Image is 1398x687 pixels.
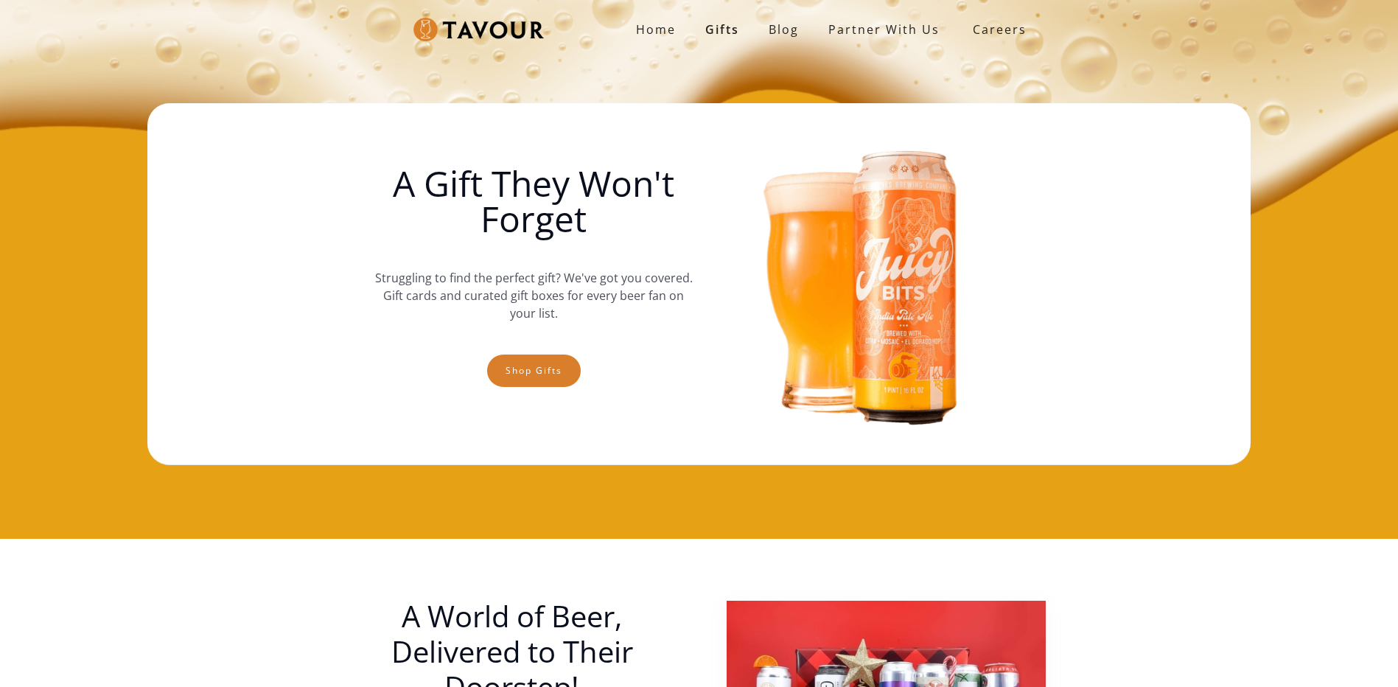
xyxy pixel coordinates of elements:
strong: Careers [973,15,1027,44]
a: Home [621,15,691,44]
strong: Home [636,21,676,38]
a: Careers [954,9,1038,50]
a: Blog [754,15,814,44]
a: Gifts [691,15,754,44]
a: partner with us [814,15,954,44]
a: Shop gifts [487,355,581,387]
h1: A Gift They Won't Forget [374,166,693,237]
p: Struggling to find the perfect gift? We've got you covered. Gift cards and curated gift boxes for... [374,254,693,337]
